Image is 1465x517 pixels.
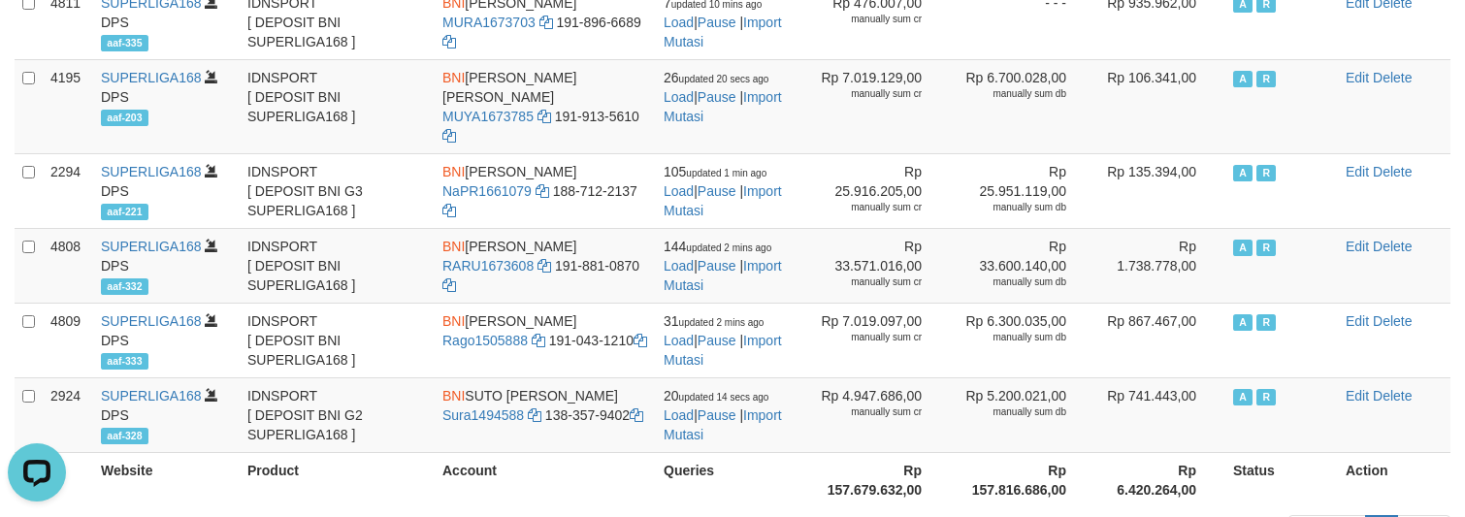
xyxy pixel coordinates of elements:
a: Edit [1346,70,1369,85]
span: 31 [664,313,764,329]
span: | | [664,388,782,442]
span: BNI [442,388,465,404]
span: Running [1256,240,1276,256]
td: Rp 1.738.778,00 [1095,228,1225,303]
span: updated 2 mins ago [686,242,771,253]
a: Delete [1373,164,1412,179]
a: SUPERLIGA168 [101,313,202,329]
span: Active [1233,389,1253,405]
td: SUTO [PERSON_NAME] 138-357-9402 [435,377,656,452]
a: Delete [1373,388,1412,404]
th: Rp 6.420.264,00 [1095,452,1225,507]
span: Running [1256,389,1276,405]
td: 4808 [43,228,93,303]
a: Pause [698,15,736,30]
td: Rp 4.947.686,00 [806,377,951,452]
div: manually sum db [959,405,1066,419]
a: Import Mutasi [664,183,782,218]
div: manually sum db [959,275,1066,289]
a: SUPERLIGA168 [101,388,202,404]
a: Edit [1346,239,1369,254]
span: aaf-332 [101,278,148,295]
span: 26 [664,70,768,85]
div: manually sum db [959,201,1066,214]
a: Import Mutasi [664,15,782,49]
a: Copy MUYA1673785 to clipboard [537,109,551,124]
a: Pause [698,183,736,199]
div: manually sum cr [814,275,922,289]
span: Active [1233,314,1253,331]
a: SUPERLIGA168 [101,239,202,254]
a: Import Mutasi [664,407,782,442]
span: aaf-221 [101,204,148,220]
span: Active [1233,71,1253,87]
th: Website [93,452,240,507]
a: Load [664,183,694,199]
div: manually sum cr [814,87,922,101]
th: Rp 157.679.632,00 [806,452,951,507]
div: manually sum db [959,87,1066,101]
span: | | [664,164,782,218]
td: 4809 [43,303,93,377]
a: SUPERLIGA168 [101,164,202,179]
td: Rp 5.200.021,00 [951,377,1095,452]
span: BNI [442,239,465,254]
div: manually sum db [959,331,1066,344]
a: RARU1673608 [442,258,534,274]
td: DPS [93,59,240,153]
td: Rp 7.019.129,00 [806,59,951,153]
span: Running [1256,314,1276,331]
a: Copy 1383579402 to clipboard [630,407,643,423]
span: updated 14 secs ago [679,392,769,403]
a: Copy 1887122137 to clipboard [442,203,456,218]
a: Load [664,407,694,423]
td: IDNSPORT [ DEPOSIT BNI SUPERLIGA168 ] [240,228,435,303]
span: Running [1256,165,1276,181]
a: Load [664,15,694,30]
a: Copy RARU1673608 to clipboard [537,258,551,274]
td: Rp 106.341,00 [1095,59,1225,153]
a: Rago1505888 [442,333,528,348]
a: Edit [1346,388,1369,404]
td: Rp 25.951.119,00 [951,153,1095,228]
span: Active [1233,165,1253,181]
a: Import Mutasi [664,333,782,368]
td: Rp 867.467,00 [1095,303,1225,377]
a: Delete [1373,313,1412,329]
a: NaPR1661079 [442,183,532,199]
td: Rp 25.916.205,00 [806,153,951,228]
span: 144 [664,239,771,254]
span: BNI [442,164,465,179]
td: 2294 [43,153,93,228]
div: manually sum cr [814,13,922,26]
td: Rp 33.571.016,00 [806,228,951,303]
a: Load [664,258,694,274]
a: Pause [698,407,736,423]
span: BNI [442,70,465,85]
td: 2924 [43,377,93,452]
td: DPS [93,303,240,377]
span: Active [1233,240,1253,256]
th: Account [435,452,656,507]
a: Copy Sura1494588 to clipboard [528,407,541,423]
a: Copy 1918966689 to clipboard [442,34,456,49]
span: 105 [664,164,766,179]
span: | | [664,239,782,293]
a: Copy NaPR1661079 to clipboard [536,183,549,199]
div: manually sum cr [814,331,922,344]
td: [PERSON_NAME] 191-043-1210 [435,303,656,377]
a: Import Mutasi [664,89,782,124]
span: updated 2 mins ago [679,317,765,328]
div: manually sum cr [814,201,922,214]
td: Rp 7.019.097,00 [806,303,951,377]
span: aaf-328 [101,428,148,444]
a: Load [664,89,694,105]
th: Status [1225,452,1338,507]
td: IDNSPORT [ DEPOSIT BNI G2 SUPERLIGA168 ] [240,377,435,452]
th: Action [1338,452,1450,507]
span: aaf-203 [101,110,148,126]
span: aaf-333 [101,353,148,370]
a: Delete [1373,70,1412,85]
td: IDNSPORT [ DEPOSIT BNI G3 SUPERLIGA168 ] [240,153,435,228]
button: Open LiveChat chat widget [8,8,66,66]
